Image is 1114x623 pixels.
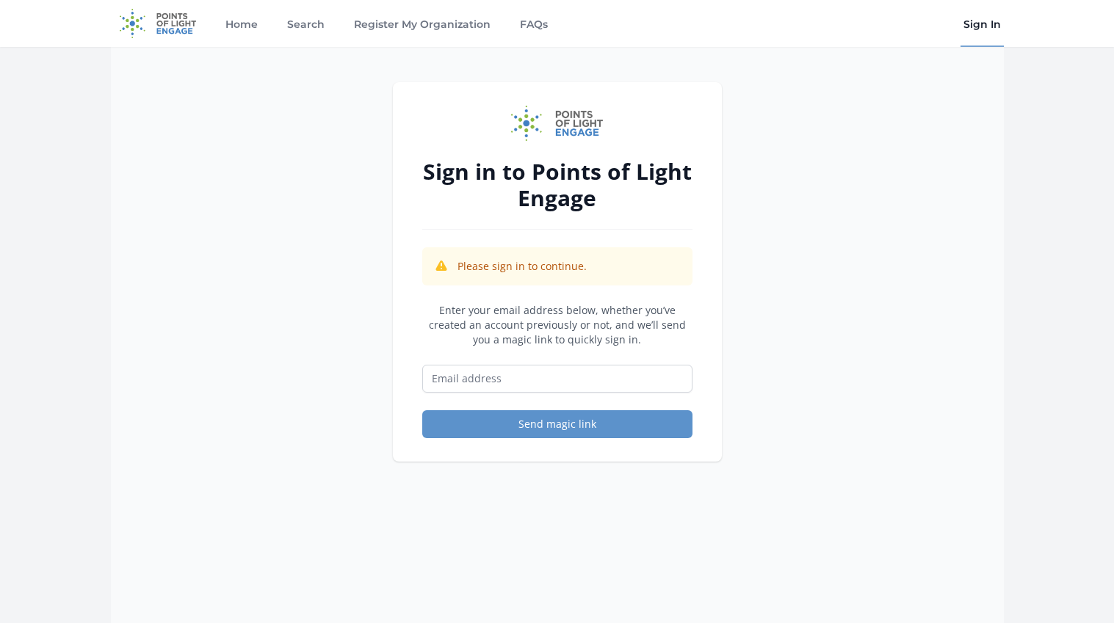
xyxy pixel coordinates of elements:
p: Enter your email address below, whether you’ve created an account previously or not, and we’ll se... [422,303,692,347]
img: Points of Light Engage logo [511,106,604,141]
p: Please sign in to continue. [457,259,587,274]
input: Email address [422,365,692,393]
button: Send magic link [422,410,692,438]
h2: Sign in to Points of Light Engage [422,159,692,211]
